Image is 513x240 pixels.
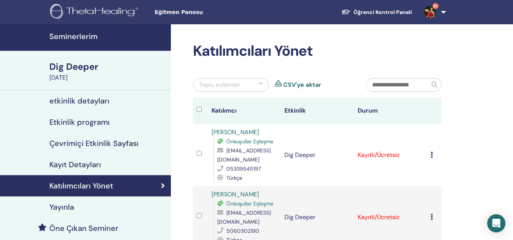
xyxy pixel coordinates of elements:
[49,160,101,169] h4: Kayıt Detayları
[49,32,166,41] h4: Seminerlerim
[193,42,442,60] h2: Katılımcıları Yönet
[45,60,171,82] a: Dig Deeper[DATE]
[226,138,273,145] span: Önkoşullar Eşleşme
[49,118,110,127] h4: Etkinlik programı
[424,6,436,18] img: default.jpg
[335,5,418,19] a: Öğrenci Kontrol Paneli
[217,209,271,225] span: [EMAIL_ADDRESS][DOMAIN_NAME]
[281,124,354,186] td: Dig Deeper
[226,165,261,172] span: 05339545197
[199,80,240,89] div: Toplu eylemler
[49,139,139,148] h4: Çevrimiçi Etkinlik Sayfası
[226,227,259,234] span: 5060302190
[432,3,439,9] span: 9+
[217,147,271,163] span: [EMAIL_ADDRESS][DOMAIN_NAME]
[49,181,113,190] h4: Katılımcıları Yönet
[49,96,109,105] h4: etkinlik detayları
[226,200,273,207] span: Önkoşullar Eşleşme
[49,60,166,73] div: Dig Deeper
[487,214,505,232] div: Open Intercom Messenger
[226,174,242,181] span: Türkçe
[49,224,118,233] h4: Öne Çıkan Seminer
[49,73,166,82] div: [DATE]
[281,98,354,124] th: Etkinlik
[208,98,281,124] th: Katılımcı
[354,98,427,124] th: Durum
[50,4,141,21] img: logo.png
[49,202,74,212] h4: Yayınla
[283,80,321,89] a: CSV'ye aktar
[341,9,350,15] img: graduation-cap-white.svg
[212,128,259,136] a: [PERSON_NAME]
[212,190,259,198] a: [PERSON_NAME]
[155,8,268,16] span: Eğitmen Panosu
